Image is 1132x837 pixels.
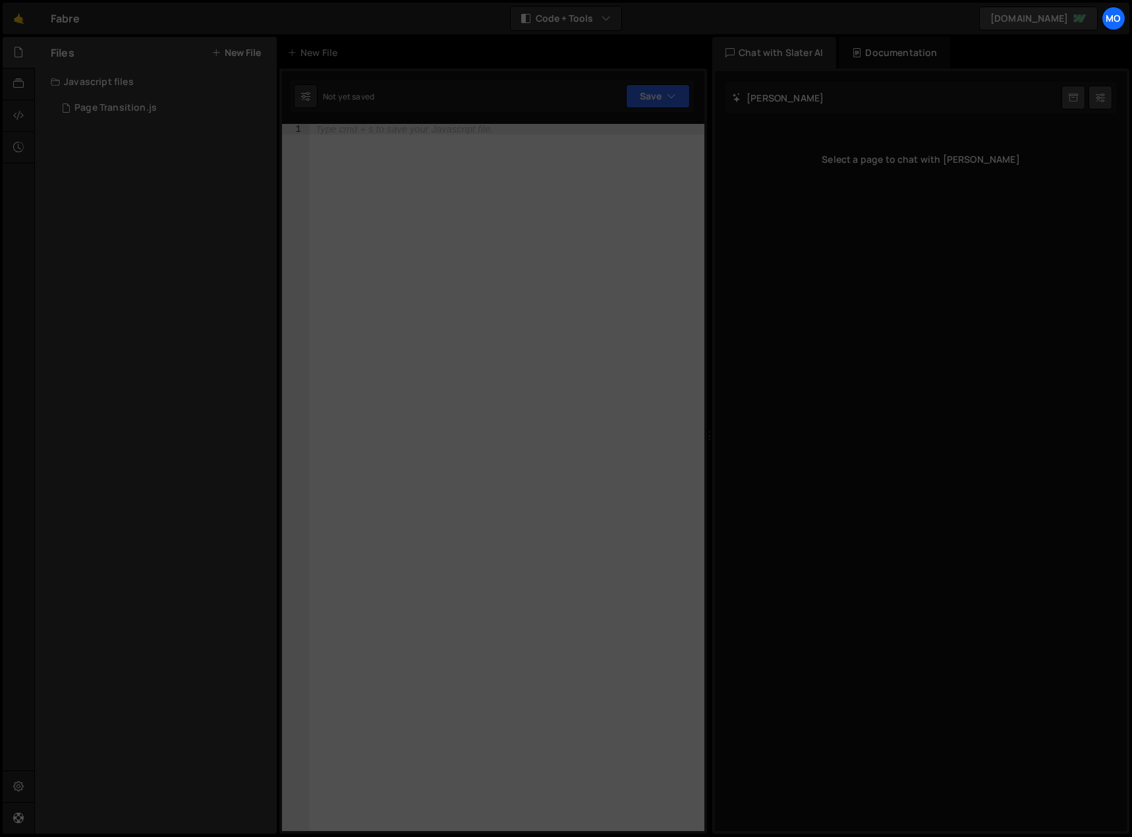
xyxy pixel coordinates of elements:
div: Chat with Slater AI [712,37,836,69]
h2: Files [51,45,74,60]
div: Select a page to chat with [PERSON_NAME] [725,133,1116,186]
div: Documentation [839,37,950,69]
div: New File [287,46,343,59]
div: Page Transition.js [74,102,157,114]
h2: [PERSON_NAME] [732,92,824,104]
div: Not yet saved [323,91,374,102]
div: Fabre [51,11,80,26]
a: [DOMAIN_NAME] [979,7,1098,30]
div: 1 [282,124,310,134]
div: 15845/42188.js [51,95,277,121]
div: Javascript files [35,69,277,95]
a: 🤙 [3,3,35,34]
button: Save [626,84,690,108]
a: Mo [1102,7,1125,30]
div: Type cmd + s to save your Javascript file. [316,125,493,134]
button: New File [212,47,261,58]
button: Code + Tools [511,7,621,30]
